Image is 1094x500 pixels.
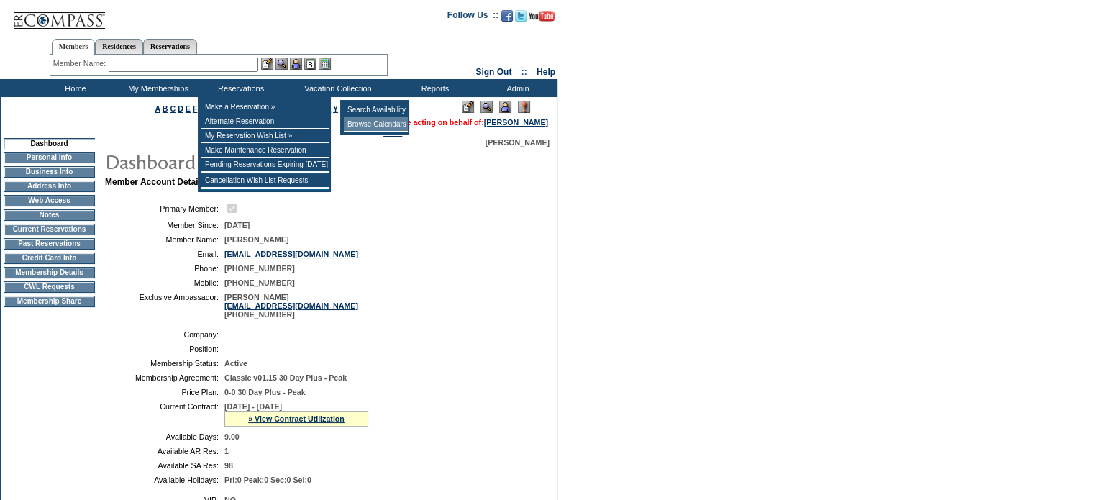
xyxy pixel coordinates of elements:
[4,166,95,178] td: Business Info
[104,147,392,176] img: pgTtlDashboard.gif
[224,293,358,319] span: [PERSON_NAME] [PHONE_NUMBER]
[319,58,331,70] img: b_calculator.gif
[111,447,219,455] td: Available AR Res:
[275,58,288,70] img: View
[111,201,219,215] td: Primary Member:
[248,414,345,423] a: » View Contract Utilization
[201,173,329,188] td: Cancellation Wish List Requests
[224,432,240,441] span: 9.00
[111,359,219,368] td: Membership Status:
[32,79,115,97] td: Home
[111,264,219,273] td: Phone:
[201,143,329,158] td: Make Maintenance Reservation
[518,101,530,113] img: Log Concern/Member Elevation
[111,293,219,319] td: Exclusive Ambassador:
[501,10,513,22] img: Become our fan on Facebook
[95,39,143,54] a: Residences
[201,114,329,129] td: Alternate Reservation
[4,281,95,293] td: CWL Requests
[201,158,329,172] td: Pending Reservations Expiring [DATE]
[155,104,160,113] a: A
[111,345,219,353] td: Position:
[4,195,95,206] td: Web Access
[4,224,95,235] td: Current Reservations
[4,267,95,278] td: Membership Details
[186,104,191,113] a: E
[475,67,511,77] a: Sign Out
[304,58,316,70] img: Reservations
[499,101,511,113] img: Impersonate
[224,373,347,382] span: Classic v01.15 30 Day Plus - Peak
[224,278,295,287] span: [PHONE_NUMBER]
[224,301,358,310] a: [EMAIL_ADDRESS][DOMAIN_NAME]
[224,359,247,368] span: Active
[484,118,548,127] a: [PERSON_NAME]
[111,330,219,339] td: Company:
[475,79,557,97] td: Admin
[111,432,219,441] td: Available Days:
[4,138,95,149] td: Dashboard
[201,129,329,143] td: My Reservation Wish List »
[111,402,219,427] td: Current Contract:
[224,447,229,455] span: 1
[4,296,95,307] td: Membership Share
[201,100,329,114] td: Make a Reservation »
[290,58,302,70] img: Impersonate
[344,117,408,132] td: Browse Calendars
[224,461,233,470] span: 98
[198,79,281,97] td: Reservations
[333,104,338,113] a: Y
[111,235,219,244] td: Member Name:
[521,67,527,77] span: ::
[111,476,219,484] td: Available Holidays:
[447,9,498,26] td: Follow Us ::
[529,11,555,22] img: Subscribe to our YouTube Channel
[224,250,358,258] a: [EMAIL_ADDRESS][DOMAIN_NAME]
[515,14,527,23] a: Follow us on Twitter
[537,67,555,77] a: Help
[111,373,219,382] td: Membership Agreement:
[4,238,95,250] td: Past Reservations
[111,250,219,258] td: Email:
[4,181,95,192] td: Address Info
[224,235,288,244] span: [PERSON_NAME]
[115,79,198,97] td: My Memberships
[178,104,183,113] a: D
[261,58,273,70] img: b_edit.gif
[4,152,95,163] td: Personal Info
[501,14,513,23] a: Become our fan on Facebook
[224,221,250,229] span: [DATE]
[224,264,295,273] span: [PHONE_NUMBER]
[53,58,109,70] div: Member Name:
[529,14,555,23] a: Subscribe to our YouTube Channel
[111,278,219,287] td: Mobile:
[170,104,176,113] a: C
[462,101,474,113] img: Edit Mode
[224,388,306,396] span: 0-0 30 Day Plus - Peak
[224,476,311,484] span: Pri:0 Peak:0 Sec:0 Sel:0
[105,177,206,187] b: Member Account Details
[111,221,219,229] td: Member Since:
[111,461,219,470] td: Available SA Res:
[143,39,197,54] a: Reservations
[193,104,198,113] a: F
[111,388,219,396] td: Price Plan:
[52,39,96,55] a: Members
[4,253,95,264] td: Credit Card Info
[392,79,475,97] td: Reports
[163,104,168,113] a: B
[480,101,493,113] img: View Mode
[344,103,408,117] td: Search Availability
[224,402,282,411] span: [DATE] - [DATE]
[486,138,550,147] span: [PERSON_NAME]
[383,118,548,127] span: You are acting on behalf of:
[4,209,95,221] td: Notes
[515,10,527,22] img: Follow us on Twitter
[281,79,392,97] td: Vacation Collection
